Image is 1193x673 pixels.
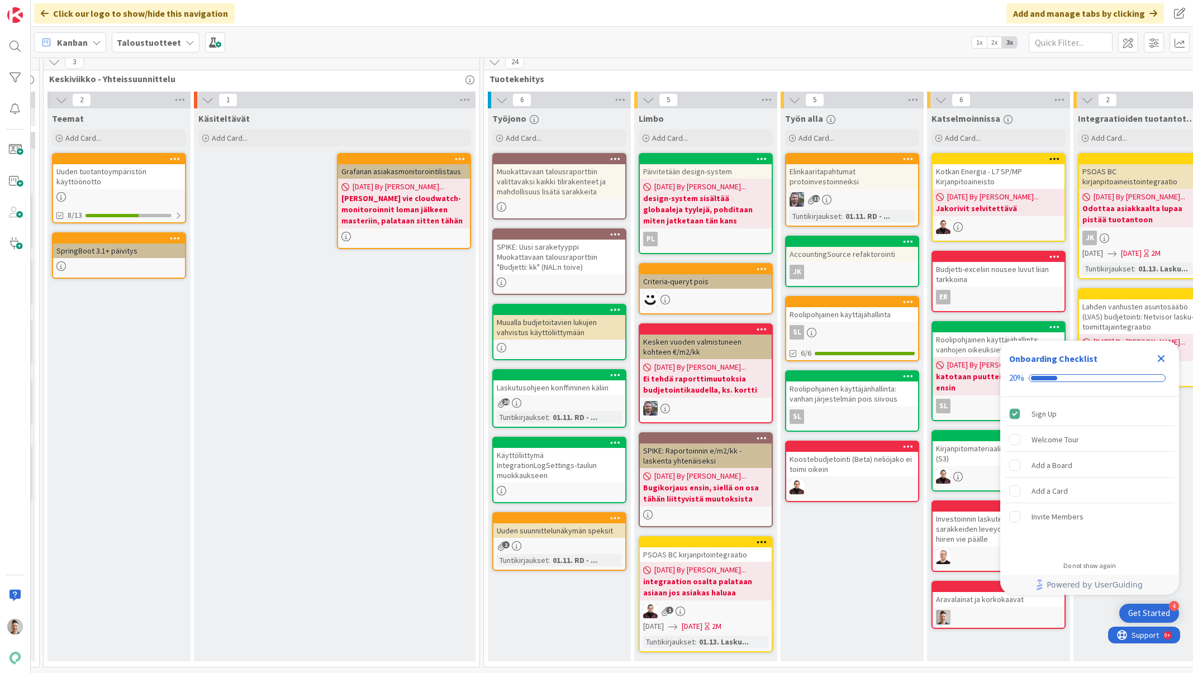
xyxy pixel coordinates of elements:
[1091,133,1127,143] span: Add Card...
[936,203,1061,214] b: Jakorivit selvitettävä
[1134,262,1135,275] span: :
[1032,510,1083,523] div: Invite Members
[643,401,658,416] img: TK
[550,411,600,423] div: 01.11. RD - ...
[643,604,658,618] img: AA
[1169,601,1179,611] div: 4
[492,113,526,124] span: Työjono
[1151,247,1161,259] div: 2M
[497,554,548,566] div: Tuntikirjaukset
[493,315,625,340] div: Muualla budjetoitavien lukujen vahvistus käyttöliittymään
[1000,575,1179,595] div: Footer
[931,153,1066,242] a: Kotkan Energia - L7 SP/MP Kirjanpitoaineisto[DATE] By [PERSON_NAME]...Jakorivit selvitettäväAA
[933,322,1064,357] div: Roolipohjainen käyttäjähallinta: vanhojen oikeuksien migraatio
[1128,608,1170,619] div: Get Started
[52,113,84,124] span: Teemat
[786,237,918,261] div: AccountingSource refaktorointi
[1009,373,1170,383] div: Checklist progress: 20%
[1000,397,1179,554] div: Checklist items
[1152,350,1170,367] div: Close Checklist
[785,236,919,287] a: AccountingSource refaktorointiJK
[502,398,510,405] span: 20
[654,361,746,373] span: [DATE] By [PERSON_NAME]...
[786,409,918,424] div: sl
[639,432,773,527] a: SPIKE: Raportoinnin e/m2/kk -laskenta yhtenäiseksi[DATE] By [PERSON_NAME]...Bugikorjaus ensin, si...
[493,240,625,274] div: SPIKE: Uusi saraketyyppi Muokattavaan talousraporttiin "Budjetti: kk" (NAL:n toive)
[786,381,918,406] div: Roolipohjainen käyttäjänhallinta: vanhan järjestelmän pois siivous
[798,133,834,143] span: Add Card...
[643,576,768,598] b: integraation osalta palataan asiaan jos asiakas haluaa
[936,469,950,484] img: AA
[790,480,804,494] img: AA
[1121,247,1142,259] span: [DATE]
[1119,604,1179,623] div: Open Get Started checklist, remaining modules: 4
[1005,402,1175,426] div: Sign Up is complete.
[712,621,721,632] div: 2M
[493,448,625,483] div: Käyttöliittymä IntegrationLogSettings-taulun muokkaukseen
[493,523,625,538] div: Uuden suunnittelunäkymän speksit
[933,332,1064,357] div: Roolipohjainen käyttäjähallinta: vanhojen oikeuksien migraatio
[492,437,626,503] a: Käyttöliittymä IntegrationLogSettings-taulun muokkaukseen
[7,7,23,23] img: Visit kanbanzone.com
[933,550,1064,564] div: LL
[790,325,804,340] div: sl
[493,305,625,340] div: Muualla budjetoitavien lukujen vahvistus käyttöliittymään
[1094,191,1185,203] span: [DATE] By [PERSON_NAME]...
[640,335,772,359] div: Kesken vuoden valmistuneen kohteen €/m2/kk
[639,323,773,423] a: Kesken vuoden valmistuneen kohteen €/m2/kk[DATE] By [PERSON_NAME]...Ei tehdä raporttimuutoksia bu...
[1032,407,1057,421] div: Sign Up
[640,274,772,289] div: Criteria-queryt pois
[643,193,768,226] b: design-system sisältää globaaleja tyylejä, pohditaan miten jatketaan tän kans
[936,610,950,624] img: TN
[786,164,918,189] div: Elinkaaritapahtumat protoinvestoinneiksi
[933,469,1064,484] div: AA
[933,512,1064,546] div: Investoinnin laskutettu toteuma -sarakkeiden leveydet muuttuvat, kun hiiren vie päälle
[640,443,772,468] div: SPIKE: Raportoinnin e/m2/kk -laskenta yhtenäiseksi
[338,164,470,179] div: Grafanan asiakasmonitorointilistaus
[786,265,918,279] div: JK
[695,636,696,648] span: :
[931,251,1066,312] a: Budjetti-exceliin nousee luvut liian tarkkoinaER
[52,153,186,223] a: Uuden tuotantoympäristön käyttöönotto8/13
[786,442,918,476] div: Koostebudjetointi (Beta) neliöjako ei toimi oikein
[843,210,893,222] div: 01.11. RD - ...
[502,541,510,548] span: 2
[947,191,1039,203] span: [DATE] By [PERSON_NAME]...
[1029,32,1113,52] input: Quick Filter...
[933,399,1064,413] div: sl
[493,230,625,274] div: SPIKE: Uusi saraketyyppi Muokattavaan talousraporttiin "Budjetti: kk" (NAL:n toive)
[640,547,772,562] div: PSOAS BC kirjanpitointegraatio
[933,219,1064,234] div: AA
[341,193,467,226] b: [PERSON_NAME] vie cloudwatch-monitoroinnit loman jälkeen masteriin, palataan sitten tähän
[654,564,746,576] span: [DATE] By [PERSON_NAME]...
[654,470,746,482] span: [DATE] By [PERSON_NAME]...
[493,164,625,199] div: Muokattavaan talousraporttiin valittavaksi kaikki tilirakenteet ja mahdollisuus lisätä sarakkeita
[23,2,51,15] span: Support
[786,452,918,476] div: Koostebudjetointi (Beta) neliöjako ei toimi oikein
[1006,3,1164,23] div: Add and manage tabs by clicking
[936,550,950,564] img: LL
[1032,484,1068,498] div: Add a Card
[1006,575,1173,595] a: Powered by UserGuiding
[56,4,62,13] div: 9+
[640,154,772,179] div: Päivitetään design-system
[652,133,688,143] span: Add Card...
[512,93,531,107] span: 6
[643,621,664,632] span: [DATE]
[640,537,772,562] div: PSOAS BC kirjanpitointegraatio
[931,113,1000,124] span: Katselmoinnissa
[548,411,550,423] span: :
[931,500,1066,572] a: Investoinnin laskutettu toteuma -sarakkeiden leveydet muuttuvat, kun hiiren vie päälleLL
[1135,262,1191,275] div: 01.13. Lasku...
[936,399,950,413] div: sl
[696,636,752,648] div: 01.13. Lasku...
[53,154,185,189] div: Uuden tuotantoympäristön käyttöönotto
[7,650,23,666] img: avatar
[931,430,1066,491] a: Kirjanpitomateriaalien JSON writer (S3)AA
[65,55,84,69] span: 3
[493,380,625,395] div: Laskutusohjeen konffiminen käliin
[1082,231,1097,245] div: JK
[785,441,919,502] a: Koostebudjetointi (Beta) neliöjako ei toimi oikeinAA
[785,113,823,124] span: Työn alla
[117,37,181,48] b: Taloustuotteet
